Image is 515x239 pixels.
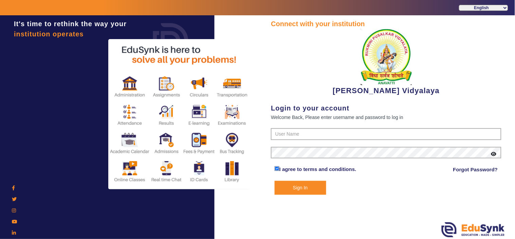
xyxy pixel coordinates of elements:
img: edusynk.png [442,222,505,237]
span: It's time to rethink the way your [14,20,127,28]
img: login.png [145,15,196,66]
a: I agree to terms and conditions. [279,166,356,172]
img: login2.png [108,39,251,189]
div: Login to your account [271,103,501,113]
div: Welcome Back, Please enter username and password to log in [271,113,501,121]
img: 1f9ccde3-ca7c-4581-b515-4fcda2067381 [361,29,412,85]
div: Connect with your institution [271,19,501,29]
input: User Name [271,128,501,140]
div: [PERSON_NAME] Vidyalaya [271,29,501,96]
button: Sign In [275,181,326,195]
span: institution operates [14,30,84,38]
a: Forgot Password? [453,166,498,174]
